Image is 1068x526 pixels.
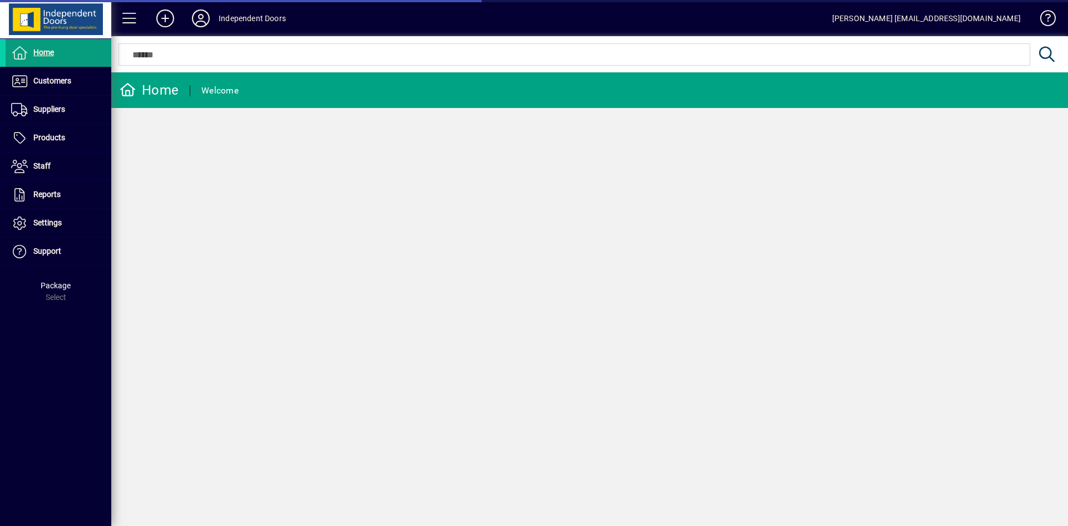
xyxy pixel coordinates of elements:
[33,105,65,114] span: Suppliers
[6,209,111,237] a: Settings
[832,9,1021,27] div: [PERSON_NAME] [EMAIL_ADDRESS][DOMAIN_NAME]
[33,133,65,142] span: Products
[1032,2,1054,38] a: Knowledge Base
[6,124,111,152] a: Products
[6,67,111,95] a: Customers
[6,181,111,209] a: Reports
[41,281,71,290] span: Package
[33,218,62,227] span: Settings
[219,9,286,27] div: Independent Doors
[201,82,239,100] div: Welcome
[33,161,51,170] span: Staff
[6,153,111,180] a: Staff
[6,238,111,266] a: Support
[33,76,71,85] span: Customers
[120,81,179,99] div: Home
[6,96,111,124] a: Suppliers
[33,48,54,57] span: Home
[33,190,61,199] span: Reports
[147,8,183,28] button: Add
[33,247,61,255] span: Support
[183,8,219,28] button: Profile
